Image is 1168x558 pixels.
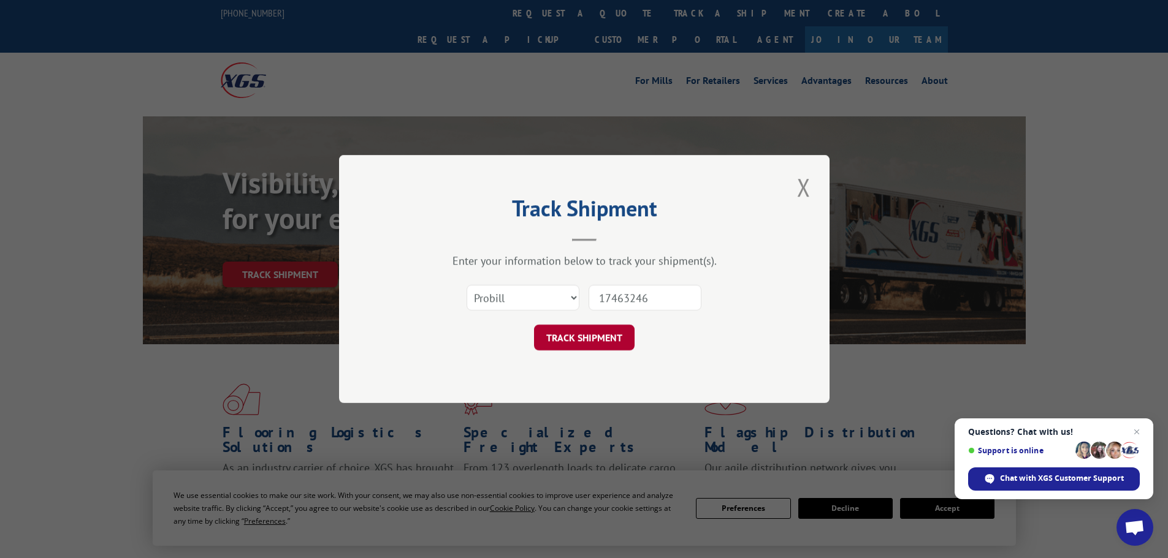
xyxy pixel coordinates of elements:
[589,285,701,311] input: Number(s)
[400,254,768,268] div: Enter your information below to track your shipment(s).
[968,467,1140,491] span: Chat with XGS Customer Support
[793,170,814,204] button: Close modal
[1116,509,1153,546] a: Open chat
[968,427,1140,437] span: Questions? Chat with us!
[1000,473,1124,484] span: Chat with XGS Customer Support
[534,325,635,350] button: TRACK SHIPMENT
[400,200,768,223] h2: Track Shipment
[968,446,1071,455] span: Support is online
